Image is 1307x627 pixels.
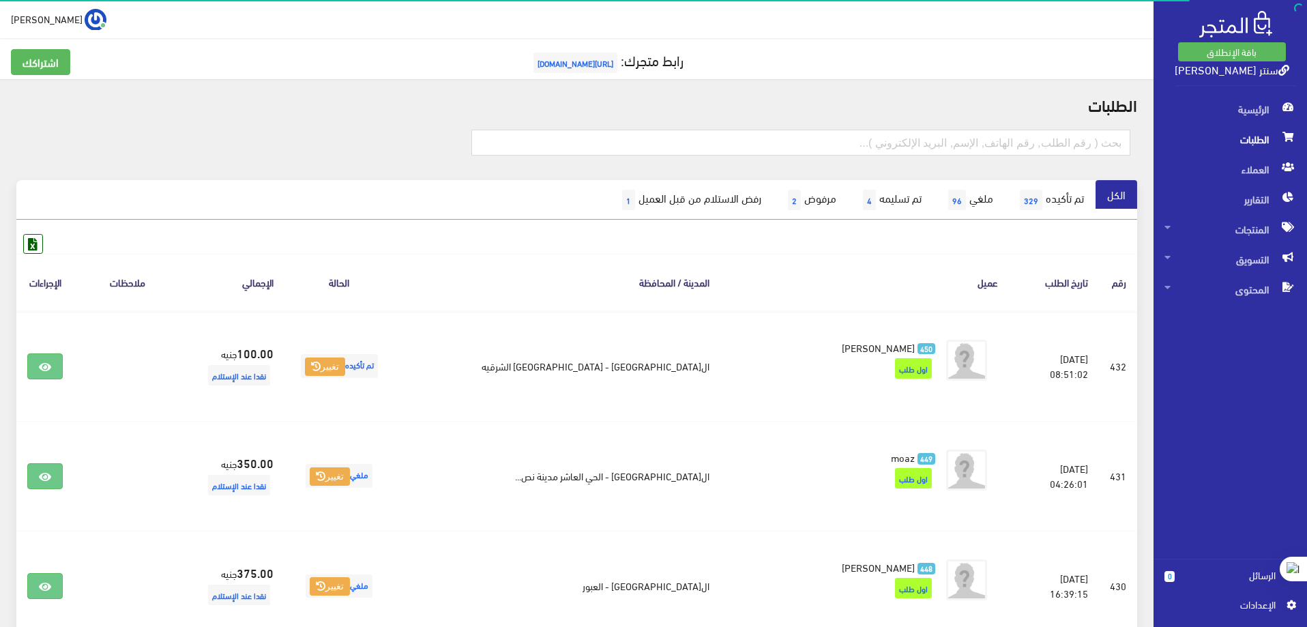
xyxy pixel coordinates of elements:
[1005,180,1096,220] a: تم تأكيده329
[788,190,801,210] span: 2
[622,190,635,210] span: 1
[394,311,720,422] td: ال[GEOGRAPHIC_DATA] - [GEOGRAPHIC_DATA] الشرقيه
[917,453,936,465] span: 449
[1178,42,1286,61] a: باقة الإنطلاق
[1164,94,1296,124] span: الرئيسية
[208,585,270,605] span: نقدا عند الإستلام
[1154,124,1307,154] a: الطلبات
[394,421,720,531] td: ال[GEOGRAPHIC_DATA] - الحي العاشر مدينة نص...
[1009,254,1099,310] th: تاريخ الطلب
[11,10,83,27] span: [PERSON_NAME]
[863,190,876,210] span: 4
[1175,59,1289,79] a: سنتر [PERSON_NAME]
[742,340,935,355] a: 450 [PERSON_NAME]
[284,254,394,310] th: الحالة
[237,564,274,581] strong: 375.00
[1020,190,1042,210] span: 329
[895,578,932,598] span: اول طلب
[182,421,284,531] td: جنيه
[1154,214,1307,244] a: المنتجات
[11,8,106,30] a: ... [PERSON_NAME]
[842,338,915,357] span: [PERSON_NAME]
[208,365,270,385] span: نقدا عند الإستلام
[306,574,372,598] span: ملغي
[742,450,935,465] a: 449 moaz
[310,577,350,596] button: تغيير
[237,344,274,362] strong: 100.00
[16,96,1137,113] h2: الطلبات
[933,180,1005,220] a: ملغي96
[1154,274,1307,304] a: المحتوى
[306,464,372,488] span: ملغي
[720,254,1010,310] th: عميل
[1164,597,1296,619] a: اﻹعدادات
[394,254,720,310] th: المدينة / المحافظة
[1099,254,1137,310] th: رقم
[1175,597,1275,612] span: اﻹعدادات
[1154,154,1307,184] a: العملاء
[182,311,284,422] td: جنيه
[1154,184,1307,214] a: التقارير
[946,559,987,600] img: avatar.png
[1009,421,1099,531] td: [DATE] 04:26:01
[182,254,284,310] th: اﻹجمالي
[1164,184,1296,214] span: التقارير
[1099,421,1137,531] td: 431
[1164,214,1296,244] span: المنتجات
[848,180,933,220] a: تم تسليمه4
[1154,94,1307,124] a: الرئيسية
[946,450,987,491] img: avatar.png
[607,180,773,220] a: رفض الاستلام من قبل العميل1
[237,454,274,471] strong: 350.00
[895,468,932,489] span: اول طلب
[1199,11,1272,38] img: .
[891,448,915,467] span: moaz
[917,563,936,574] span: 448
[917,343,936,355] span: 450
[208,475,270,495] span: نقدا عند الإستلام
[1164,571,1175,582] span: 0
[310,467,350,486] button: تغيير
[85,9,106,31] img: ...
[74,254,182,310] th: ملاحظات
[305,358,345,377] button: تغيير
[842,557,915,577] span: [PERSON_NAME]
[895,358,932,379] span: اول طلب
[471,130,1131,156] input: بحث ( رقم الطلب, رقم الهاتف, الإسم, البريد اﻹلكتروني )...
[773,180,848,220] a: مرفوض2
[946,340,987,381] img: avatar.png
[1009,311,1099,422] td: [DATE] 08:51:02
[1186,568,1276,583] span: الرسائل
[11,49,70,75] a: اشتراكك
[1164,244,1296,274] span: التسويق
[16,254,74,310] th: الإجراءات
[1096,180,1137,209] a: الكل
[530,47,684,72] a: رابط متجرك:[URL][DOMAIN_NAME]
[301,354,378,378] span: تم تأكيده
[533,53,617,73] span: [URL][DOMAIN_NAME]
[16,534,68,585] iframe: Drift Widget Chat Controller
[1099,311,1137,422] td: 432
[742,559,935,574] a: 448 [PERSON_NAME]
[948,190,966,210] span: 96
[1164,154,1296,184] span: العملاء
[1164,568,1296,597] a: 0 الرسائل
[1164,274,1296,304] span: المحتوى
[1164,124,1296,154] span: الطلبات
